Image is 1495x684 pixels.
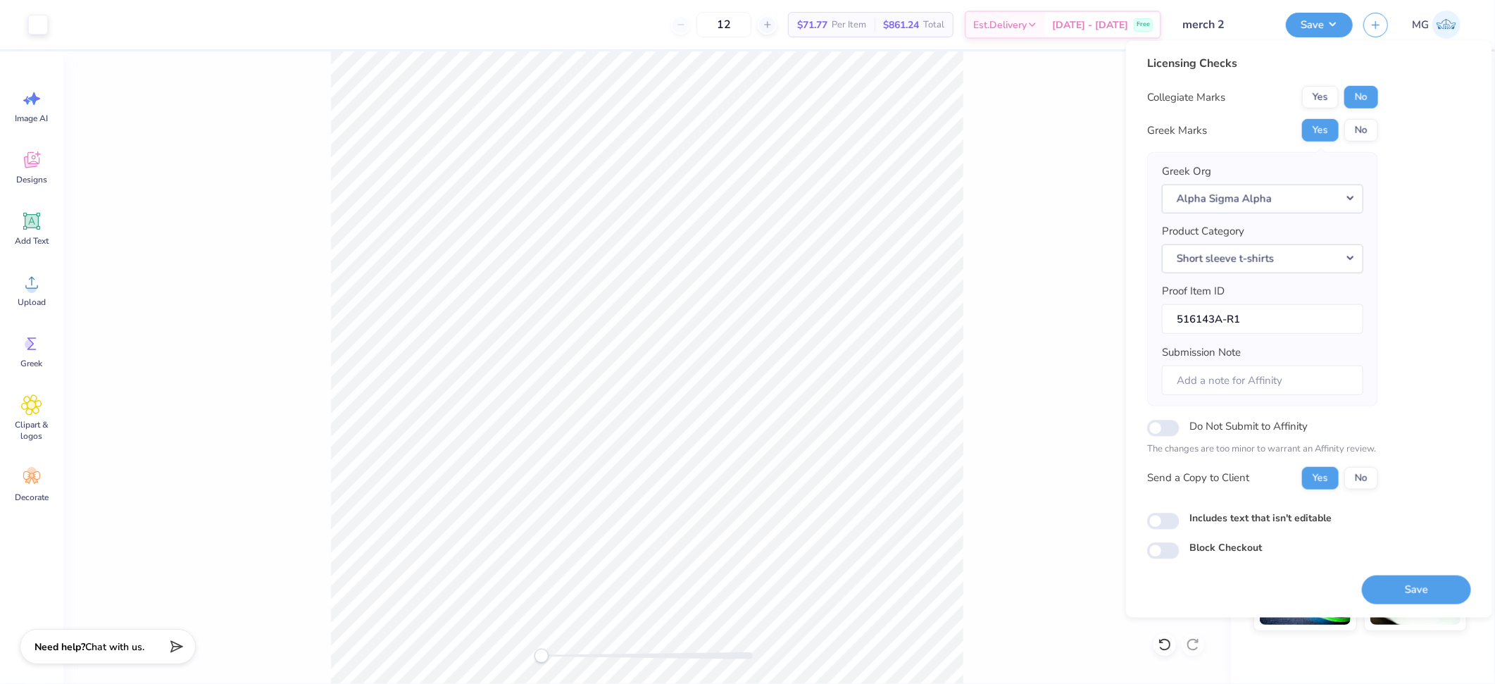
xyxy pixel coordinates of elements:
a: MG [1406,11,1467,39]
span: Free [1137,20,1150,30]
span: Total [923,18,944,32]
span: [DATE] - [DATE] [1052,18,1128,32]
label: Block Checkout [1189,540,1262,555]
button: Save [1362,575,1471,604]
button: Save [1286,13,1353,37]
span: Clipart & logos [8,419,55,442]
div: Accessibility label [534,649,549,663]
label: Submission Note [1162,344,1241,361]
strong: Need help? [35,640,85,654]
span: Per Item [832,18,866,32]
span: Image AI [15,113,49,124]
span: Designs [16,174,47,185]
input: Add a note for Affinity [1162,365,1363,395]
button: Short sleeve t-shirts [1162,244,1363,273]
input: Untitled Design [1172,11,1275,39]
p: The changes are too minor to warrant an Affinity review. [1147,442,1378,456]
img: Mary Grace [1432,11,1460,39]
button: No [1344,466,1378,489]
div: Send a Copy to Client [1147,470,1249,486]
label: Includes text that isn't editable [1189,510,1332,525]
button: No [1344,119,1378,142]
span: Upload [18,297,46,308]
span: Add Text [15,235,49,247]
button: Yes [1302,86,1339,108]
span: Greek [21,358,43,369]
label: Product Category [1162,223,1244,240]
span: Chat with us. [85,640,144,654]
div: Licensing Checks [1147,55,1378,72]
button: Yes [1302,466,1339,489]
label: Greek Org [1162,163,1211,180]
button: No [1344,86,1378,108]
button: Yes [1302,119,1339,142]
button: Alpha Sigma Alpha [1162,184,1363,213]
span: Est. Delivery [973,18,1027,32]
input: – – [696,12,751,37]
span: Decorate [15,492,49,503]
span: MG [1412,17,1429,33]
div: Greek Marks [1147,123,1207,139]
div: Collegiate Marks [1147,89,1225,106]
label: Do Not Submit to Affinity [1189,417,1308,435]
span: $861.24 [883,18,919,32]
label: Proof Item ID [1162,283,1225,299]
span: $71.77 [797,18,827,32]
